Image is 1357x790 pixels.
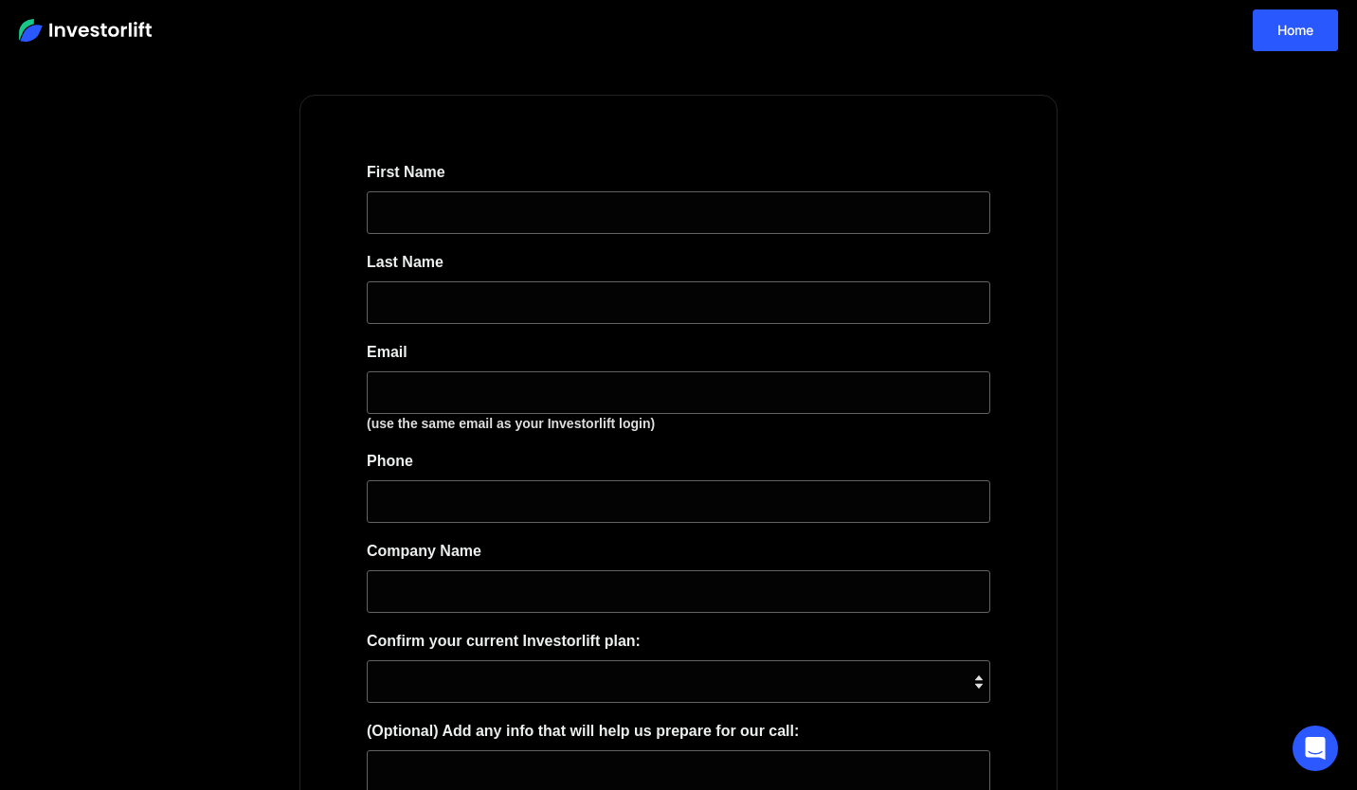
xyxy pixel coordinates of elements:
a: Home [1253,9,1338,51]
span: Confirm your current Investorlift plan: [367,633,641,649]
select: Confirm your current Investorlift plan:* [367,660,990,703]
span: First Name [367,164,445,180]
span: Company Name [367,543,481,559]
span: Email [367,344,407,360]
input: First Name* [367,191,990,234]
input: Email*(use the same email as your Investorlift login) [367,371,990,414]
span: Last Name [367,254,443,270]
div: Open Intercom Messenger [1293,726,1338,771]
input: Phone* [367,480,990,523]
input: Company Name* [367,570,990,613]
input: Last Name* [367,281,990,324]
span: Phone [367,453,413,469]
span: (use the same email as your Investorlift login) [367,416,655,431]
span: (Optional) Add any info that will help us prepare for our call: [367,723,799,739]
